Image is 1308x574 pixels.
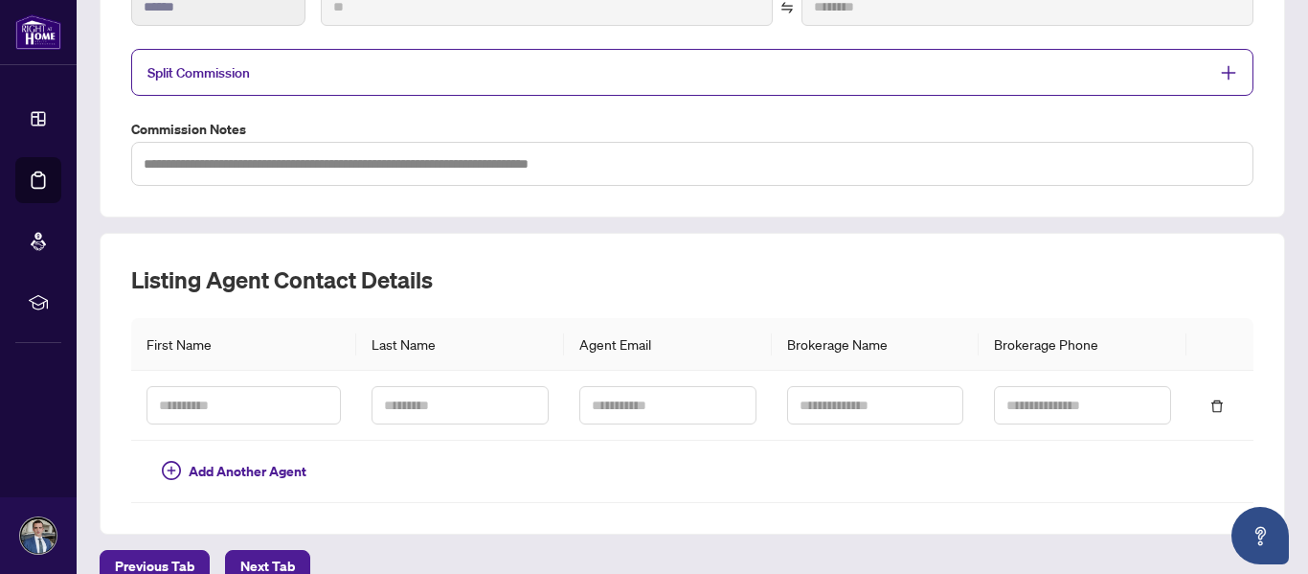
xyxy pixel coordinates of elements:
[131,49,1253,96] div: Split Commission
[162,461,181,480] span: plus-circle
[15,14,61,50] img: logo
[780,1,794,14] span: swap
[20,517,56,554] img: Profile Icon
[1210,400,1224,413] span: delete
[147,64,250,81] span: Split Commission
[131,264,1253,295] h2: Listing Agent Contact Details
[356,318,564,371] th: Last Name
[189,461,306,482] span: Add Another Agent
[1220,64,1237,81] span: plus
[564,318,772,371] th: Agent Email
[131,318,356,371] th: First Name
[772,318,980,371] th: Brokerage Name
[131,119,1253,140] label: Commission Notes
[1231,507,1289,564] button: Open asap
[979,318,1186,371] th: Brokerage Phone
[147,456,322,487] button: Add Another Agent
